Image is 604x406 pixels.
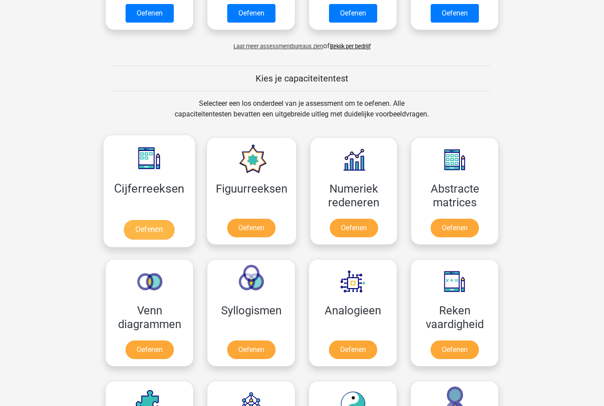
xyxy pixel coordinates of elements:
a: Oefenen [431,4,479,23]
a: Oefenen [329,341,377,360]
a: Oefenen [126,341,174,360]
span: Laat meer assessmentbureaus zien [233,43,323,50]
a: Oefenen [431,219,479,238]
div: Selecteer een los onderdeel van je assessment om te oefenen. Alle capaciteitentesten bevatten een... [166,99,437,131]
a: Oefenen [124,220,174,240]
h5: Kies je capaciteitentest [113,73,491,84]
a: Oefenen [227,219,275,238]
a: Oefenen [431,341,479,360]
a: Oefenen [227,341,275,360]
div: of [99,34,505,52]
a: Oefenen [227,4,275,23]
a: Oefenen [330,219,378,238]
a: Bekijk per bedrijf [330,43,371,50]
a: Oefenen [126,4,174,23]
a: Oefenen [329,4,377,23]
